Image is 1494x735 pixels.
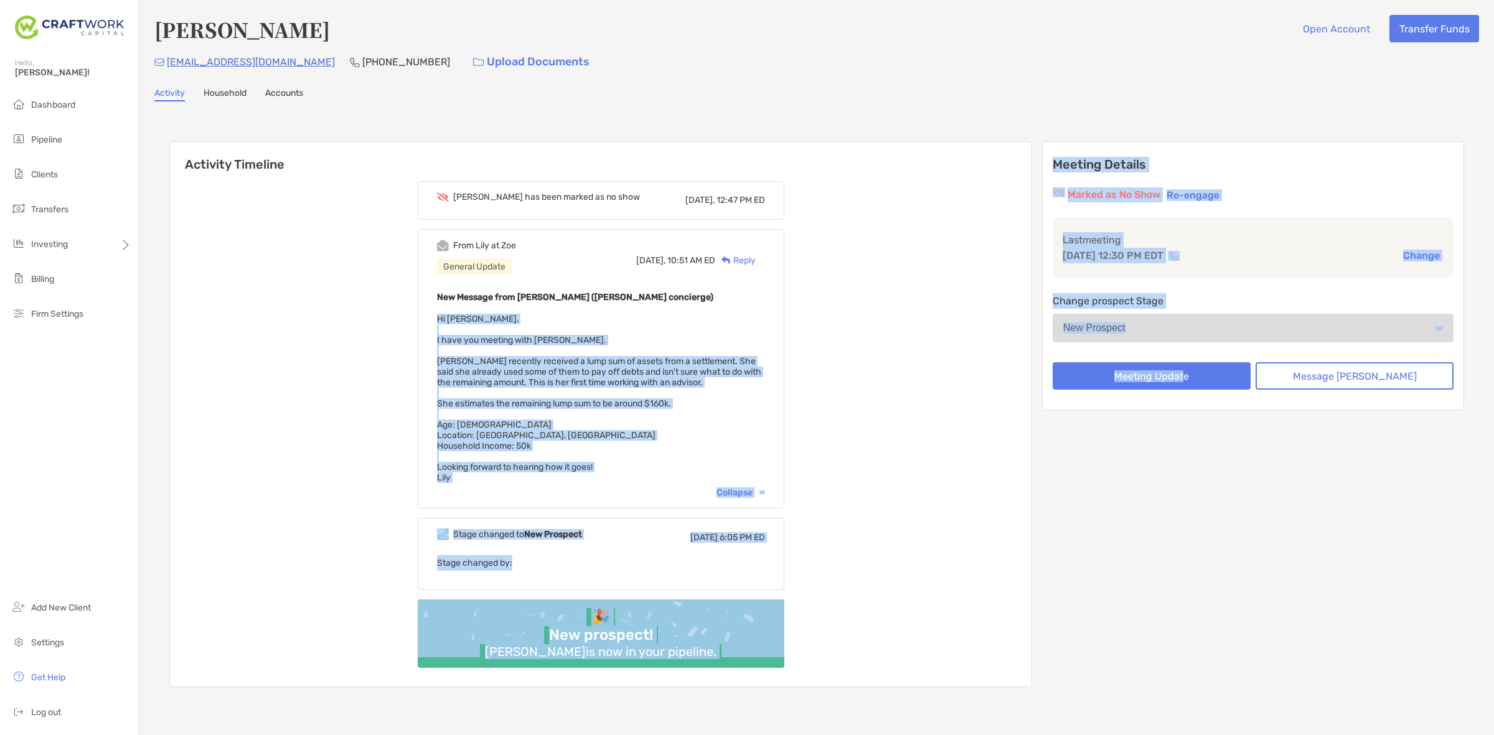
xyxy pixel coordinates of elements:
[11,669,26,684] img: get-help icon
[1163,187,1223,202] button: Re-engage
[11,634,26,649] img: settings icon
[636,255,665,266] span: [DATE],
[685,195,715,205] span: [DATE],
[15,67,131,78] span: [PERSON_NAME]!
[31,100,75,110] span: Dashboard
[759,490,765,494] img: Chevron icon
[1063,248,1163,263] p: [DATE] 12:30 PM EDT
[1063,232,1444,248] p: Last meeting
[715,254,756,267] div: Reply
[524,529,582,540] b: New Prospect
[437,192,449,202] img: Event icon
[31,602,91,613] span: Add New Client
[437,240,449,251] img: Event icon
[453,529,582,540] div: Stage changed to
[362,54,450,70] p: [PHONE_NUMBER]
[11,96,26,111] img: dashboard icon
[31,309,83,319] span: Firm Settings
[154,15,330,44] h4: [PERSON_NAME]
[154,88,185,101] a: Activity
[11,599,26,614] img: add_new_client icon
[350,57,360,67] img: Phone Icon
[690,532,718,543] span: [DATE]
[31,672,65,683] span: Get Help
[15,5,124,50] img: Zoe Logo
[1435,326,1443,330] img: Open dropdown arrow
[11,236,26,251] img: investing icon
[453,192,640,202] div: [PERSON_NAME] has been marked as no show
[31,707,61,718] span: Log out
[1293,15,1379,42] button: Open Account
[1399,249,1444,262] button: Change
[437,314,761,483] span: Hi [PERSON_NAME], I have you meeting with [PERSON_NAME]. [PERSON_NAME] recently received a lump s...
[1063,322,1125,334] div: New Prospect
[1053,314,1454,342] button: New Prospect
[11,704,26,719] img: logout icon
[667,255,715,266] span: 10:51 AM ED
[154,59,164,66] img: Email Icon
[473,58,484,67] img: button icon
[31,239,68,250] span: Investing
[1053,293,1454,309] p: Change prospect Stage
[11,306,26,321] img: firm-settings icon
[265,88,303,101] a: Accounts
[1053,362,1251,390] button: Meeting Update
[31,134,62,145] span: Pipeline
[170,142,1031,172] h6: Activity Timeline
[437,555,765,571] p: Stage changed by:
[11,201,26,216] img: transfers icon
[716,487,765,498] div: Collapse
[1389,15,1479,42] button: Transfer Funds
[1068,187,1160,202] p: Marked as No Show
[1168,251,1180,261] img: communication type
[716,195,765,205] span: 12:47 PM ED
[721,256,731,265] img: Reply icon
[453,240,516,251] div: From Lily at Zoe
[586,608,615,626] div: 🎉
[31,204,68,215] span: Transfers
[720,532,765,543] span: 6:05 PM ED
[1053,187,1065,197] img: red eyr
[465,49,598,75] a: Upload Documents
[437,528,449,540] img: Event icon
[11,271,26,286] img: billing icon
[1256,362,1454,390] button: Message [PERSON_NAME]
[31,274,54,284] span: Billing
[31,637,64,648] span: Settings
[11,166,26,181] img: clients icon
[437,292,713,302] b: New Message from [PERSON_NAME] ([PERSON_NAME] concierge)
[437,259,512,274] div: General Update
[31,169,58,180] span: Clients
[204,88,247,101] a: Household
[11,131,26,146] img: pipeline icon
[480,644,721,659] div: [PERSON_NAME] is now in your pipeline.
[1053,157,1454,172] p: Meeting Details
[418,599,784,657] img: Confetti
[544,626,658,644] div: New prospect!
[167,54,335,70] p: [EMAIL_ADDRESS][DOMAIN_NAME]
